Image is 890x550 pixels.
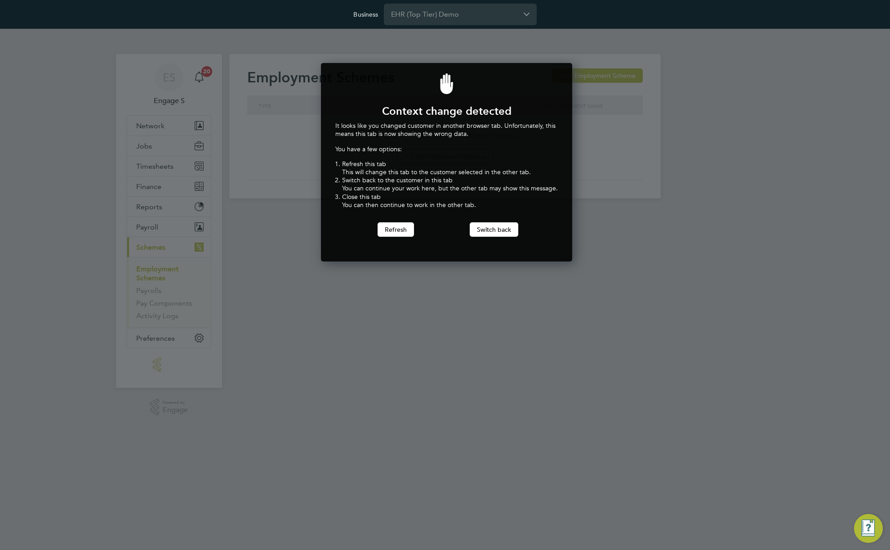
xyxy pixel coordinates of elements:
button: Switch back [470,222,518,237]
button: Refresh [378,222,414,237]
li: Switch back to the customer in this tab You can continue your work here, but the other tab may sh... [342,176,558,192]
li: Refresh this tab This will change this tab to the customer selected in the other tab. [342,160,558,176]
label: Business [353,10,378,18]
li: Close this tab You can then continue to work in the other tab. [342,193,558,209]
p: It looks like you changed customer in another browser tab. Unfortunately, this means this tab is ... [335,122,558,138]
button: Engage Resource Center [854,514,883,543]
p: You have a few options: [335,145,558,153]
